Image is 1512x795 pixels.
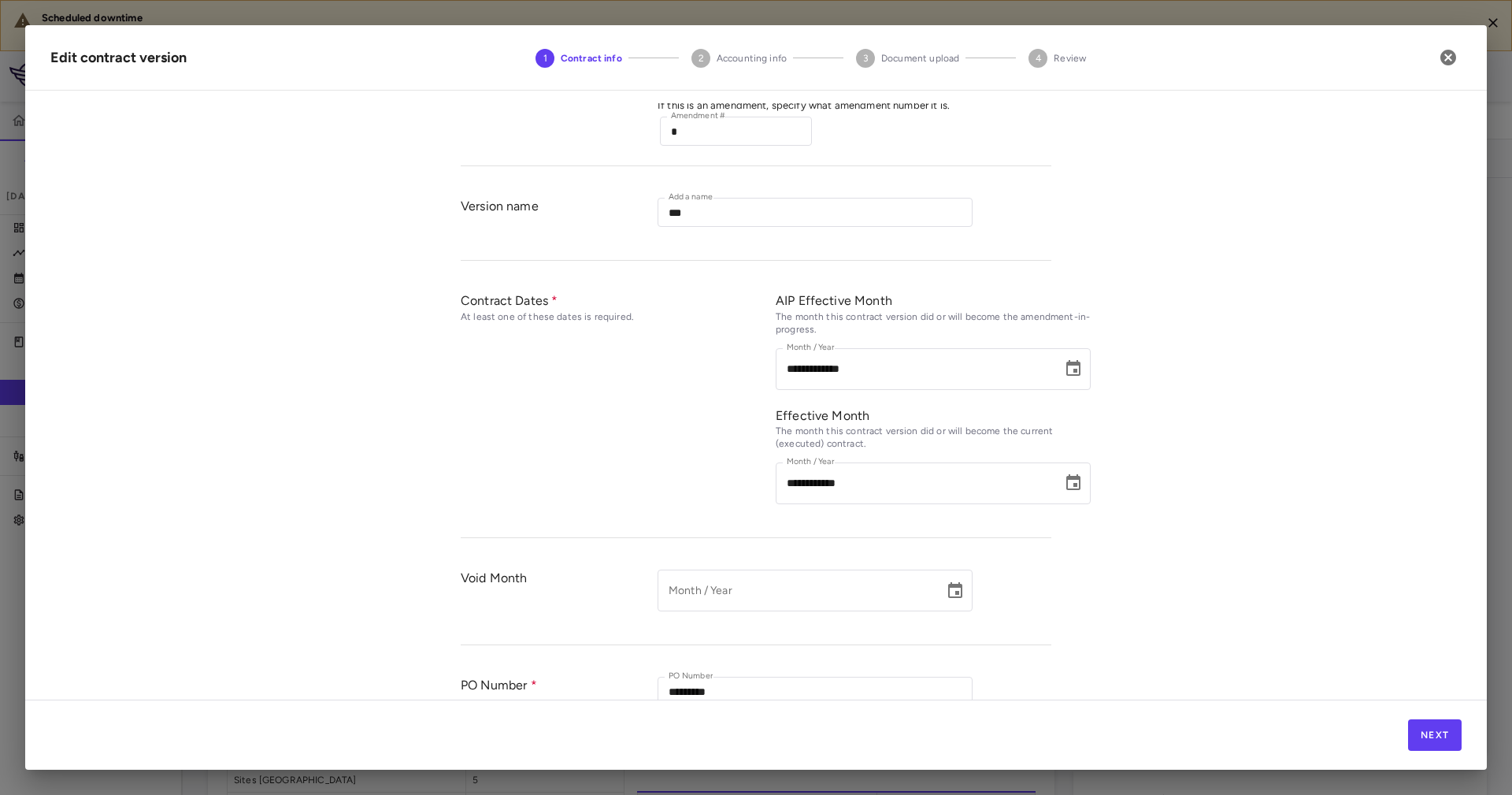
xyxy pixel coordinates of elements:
[939,575,971,607] button: Choose date
[658,98,1051,113] p: If this is an amendment, specify what amendment number it is.
[461,292,776,309] div: Contract Dates
[461,677,658,723] div: PO Number
[776,292,1091,309] div: AIP Effective Month
[461,311,776,324] div: At least one of these dates is required.
[787,341,835,355] label: Month / Year
[50,47,187,69] div: Edit contract version
[776,311,1091,336] div: The month this contract version did or will become the amendment-in-progress.
[787,455,835,469] label: Month / Year
[776,407,1091,424] div: Effective Month
[669,191,713,204] label: Add a name
[561,51,622,65] span: Contract info
[1058,353,1089,384] button: Choose date, selected date is Dec 30, 2024
[776,425,1091,451] div: The month this contract version did or will become the current (executed) contract.
[1408,719,1462,751] button: Next
[461,570,658,629] div: Void Month
[523,30,635,87] button: Contract info
[543,53,547,64] text: 1
[461,198,658,244] div: Version name
[671,110,725,123] label: Amendment #
[1058,467,1089,499] button: Choose date, selected date is Jan 30, 2025
[669,670,713,683] label: PO Number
